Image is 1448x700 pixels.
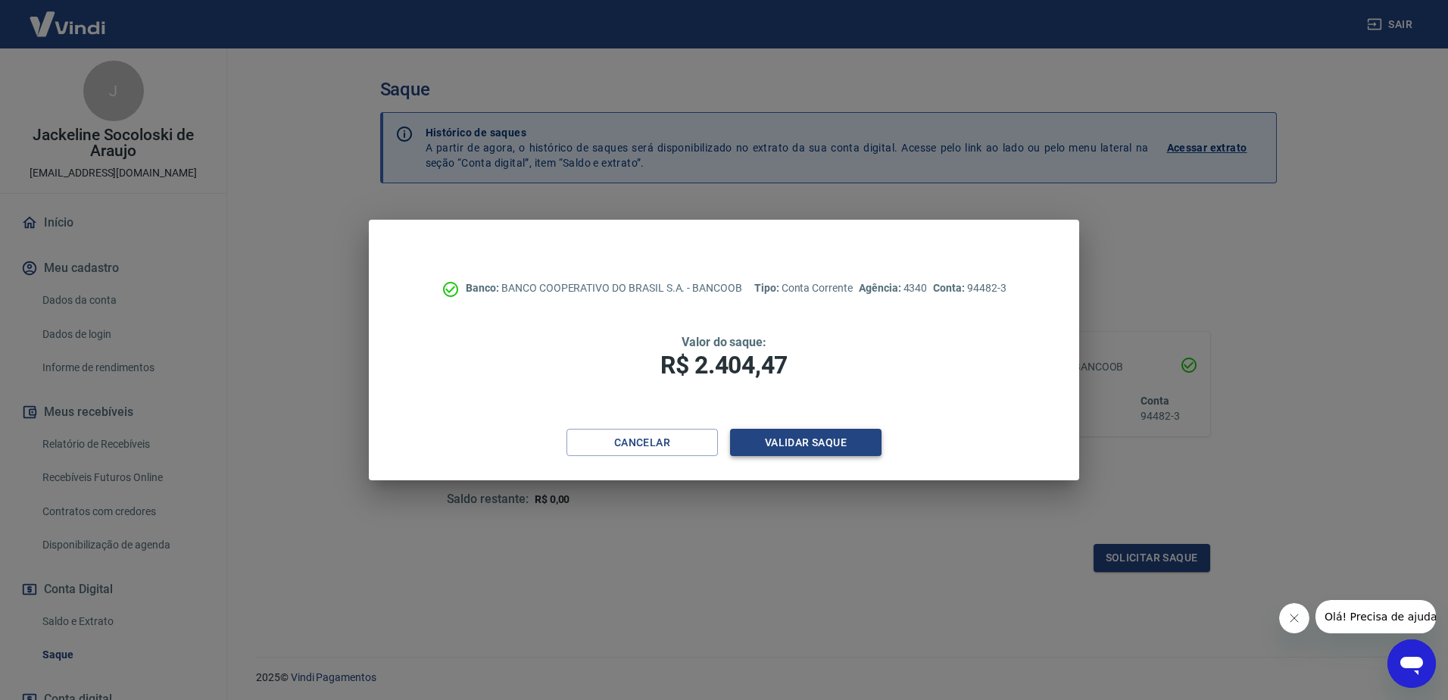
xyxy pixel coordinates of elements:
span: Tipo: [754,282,782,294]
iframe: Mensagem da empresa [1315,600,1436,633]
p: 94482-3 [933,280,1006,296]
span: Banco: [466,282,501,294]
p: BANCO COOPERATIVO DO BRASIL S.A. - BANCOOB [466,280,742,296]
span: Olá! Precisa de ajuda? [9,11,127,23]
span: Valor do saque: [682,335,766,349]
p: Conta Corrente [754,280,853,296]
span: Conta: [933,282,967,294]
iframe: Fechar mensagem [1279,603,1309,633]
span: R$ 2.404,47 [660,351,788,380]
span: Agência: [859,282,903,294]
button: Cancelar [566,429,718,457]
button: Validar saque [730,429,882,457]
p: 4340 [859,280,927,296]
iframe: Botão para abrir a janela de mensagens [1387,639,1436,688]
